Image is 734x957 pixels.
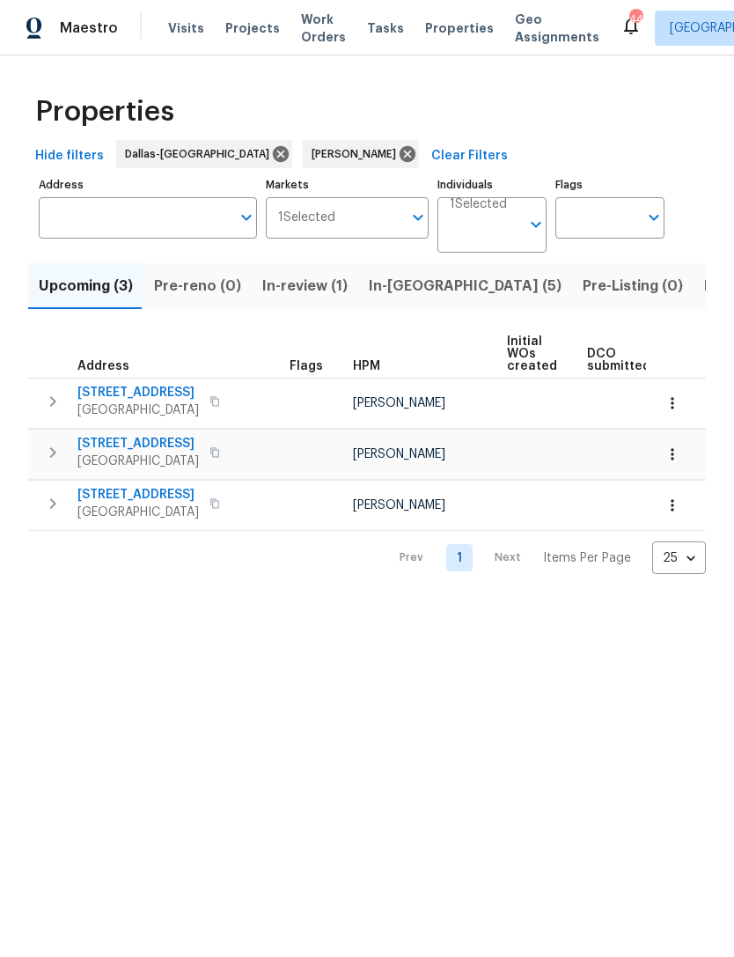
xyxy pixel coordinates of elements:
label: Address [39,180,257,190]
button: Clear Filters [424,140,515,173]
span: Hide filters [35,145,104,167]
span: [GEOGRAPHIC_DATA] [77,453,199,470]
span: Geo Assignments [515,11,599,46]
span: Dallas-[GEOGRAPHIC_DATA] [125,145,276,163]
span: [GEOGRAPHIC_DATA] [77,401,199,419]
label: Flags [555,180,664,190]
span: [PERSON_NAME] [312,145,403,163]
span: Properties [425,19,494,37]
span: [PERSON_NAME] [353,397,445,409]
span: Address [77,360,129,372]
a: Goto page 1 [446,544,473,571]
nav: Pagination Navigation [383,541,706,574]
span: [PERSON_NAME] [353,448,445,460]
span: HPM [353,360,380,372]
span: DCO submitted [587,348,650,372]
label: Markets [266,180,429,190]
span: [STREET_ADDRESS] [77,384,199,401]
span: [STREET_ADDRESS] [77,486,199,504]
label: Individuals [437,180,547,190]
p: Items Per Page [543,549,631,567]
span: Projects [225,19,280,37]
button: Open [406,205,430,230]
button: Open [642,205,666,230]
span: Maestro [60,19,118,37]
span: Visits [168,19,204,37]
span: 1 Selected [450,197,507,212]
span: [STREET_ADDRESS] [77,435,199,453]
div: 25 [652,535,706,581]
span: [GEOGRAPHIC_DATA] [77,504,199,521]
div: 44 [629,11,642,28]
span: Pre-reno (0) [154,274,241,298]
span: Work Orders [301,11,346,46]
span: Tasks [367,22,404,34]
span: Initial WOs created [507,335,557,372]
span: Clear Filters [431,145,508,167]
span: 1 Selected [278,210,335,225]
span: In-review (1) [262,274,348,298]
span: Properties [35,103,174,121]
span: Pre-Listing (0) [583,274,683,298]
div: [PERSON_NAME] [303,140,419,168]
button: Hide filters [28,140,111,173]
span: [PERSON_NAME] [353,499,445,512]
span: Flags [290,360,323,372]
span: Upcoming (3) [39,274,133,298]
span: In-[GEOGRAPHIC_DATA] (5) [369,274,562,298]
div: Dallas-[GEOGRAPHIC_DATA] [116,140,292,168]
button: Open [234,205,259,230]
button: Open [524,212,548,237]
